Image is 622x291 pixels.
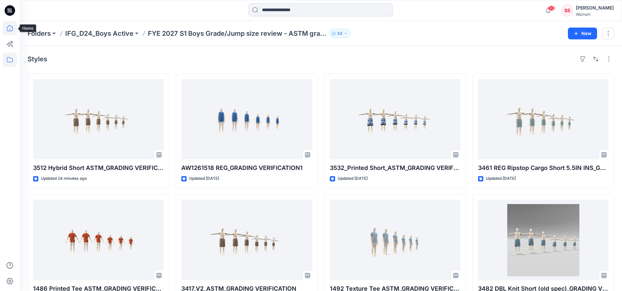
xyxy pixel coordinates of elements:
p: 33 [337,30,342,37]
a: 3532_Printed Short_ASTM_GRADING VERIFICATION [330,79,460,159]
div: SS [561,5,573,16]
p: 3461 REG Ripstop Cargo Short 5.5IN INS_GRADING VERIFICATION [478,163,609,173]
div: Walmart [576,12,614,17]
a: 1492 Texture Tee ASTM_GRADING VERIFICATION [330,200,460,280]
a: 3482 DBL Knit Short (old spec)_GRADING VERIFICATION2 [478,200,609,280]
p: AW1261518 REG_GRADING VERIFICATION1 [181,163,312,173]
a: AW1261518 REG_GRADING VERIFICATION1 [181,79,312,159]
p: Updated [DATE] [338,175,368,182]
button: 33 [329,29,351,38]
a: Folders [28,29,51,38]
a: IFG_D24_Boys Active [65,29,133,38]
p: Updated 24 minutes ago [41,175,87,182]
a: 3417_V2_ASTM_GRADING VERIFICATION [181,200,312,280]
button: New [568,28,597,39]
a: 1486 Printed Tee ASTM_GRADING VERIFICATION [33,200,164,280]
h4: Styles [28,55,47,63]
p: FYE 2027 S1 Boys Grade/Jump size review - ASTM grades [148,29,326,38]
p: 3512 Hybrid Short ASTM_GRADING VERIFICATION [33,163,164,173]
p: 3532_Printed Short_ASTM_GRADING VERIFICATION [330,163,460,173]
a: 3461 REG Ripstop Cargo Short 5.5IN INS_GRADING VERIFICATION [478,79,609,159]
p: Updated [DATE] [189,175,219,182]
span: 33 [548,6,555,11]
div: [PERSON_NAME] [576,4,614,12]
a: 3512 Hybrid Short ASTM_GRADING VERIFICATION [33,79,164,159]
p: Updated [DATE] [486,175,516,182]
